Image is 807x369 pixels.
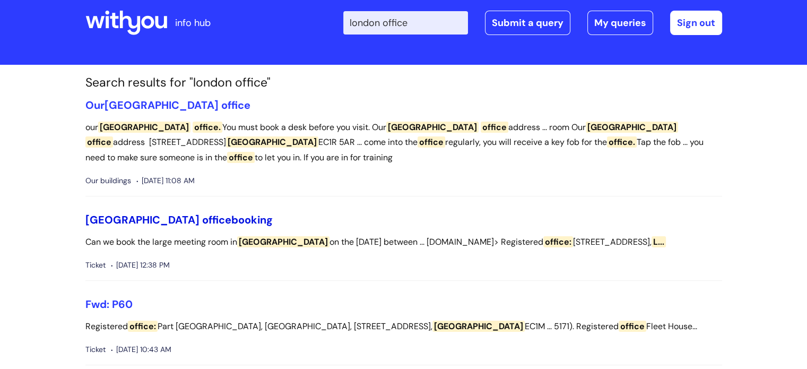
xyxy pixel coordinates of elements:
[85,259,106,272] span: Ticket
[418,136,445,148] span: office
[485,11,570,35] a: Submit a query
[587,11,653,35] a: My queries
[226,136,318,148] span: [GEOGRAPHIC_DATA]
[343,11,468,35] input: Search
[432,321,525,332] span: [GEOGRAPHIC_DATA]
[237,236,329,247] span: [GEOGRAPHIC_DATA]
[136,174,195,187] span: [DATE] 11:08 AM
[85,297,133,311] a: Fwd: P60
[652,236,666,247] span: L...
[85,98,250,112] a: Our[GEOGRAPHIC_DATA] office
[670,11,722,35] a: Sign out
[98,122,190,133] span: [GEOGRAPHIC_DATA]
[481,122,508,133] span: office
[175,14,211,31] p: info hub
[85,213,273,227] a: [GEOGRAPHIC_DATA] officebooking
[85,235,722,250] p: Can we book the large meeting room in on the [DATE] between ... [DOMAIN_NAME]> Registered [STREET...
[193,122,222,133] span: office.
[105,98,219,112] span: [GEOGRAPHIC_DATA]
[85,213,199,227] span: [GEOGRAPHIC_DATA]
[227,152,255,163] span: office
[386,122,479,133] span: [GEOGRAPHIC_DATA]
[85,174,131,187] span: Our buildings
[85,136,113,148] span: office
[85,319,722,334] p: Registered Part [GEOGRAPHIC_DATA], [GEOGRAPHIC_DATA], [STREET_ADDRESS], EC1M ... 5171). Registere...
[85,343,106,356] span: Ticket
[586,122,678,133] span: [GEOGRAPHIC_DATA]
[111,259,170,272] span: [DATE] 12:38 PM
[111,343,171,356] span: [DATE] 10:43 AM
[85,75,722,90] h1: Search results for "london office"
[607,136,637,148] span: office.
[85,120,722,166] p: our You must book a desk before you visit. Our address ... room Our address [STREET_ADDRESS] EC1R...
[543,236,573,247] span: office:
[619,321,646,332] span: office
[343,11,722,35] div: | -
[128,321,158,332] span: office:
[221,98,250,112] span: office
[202,213,231,227] span: office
